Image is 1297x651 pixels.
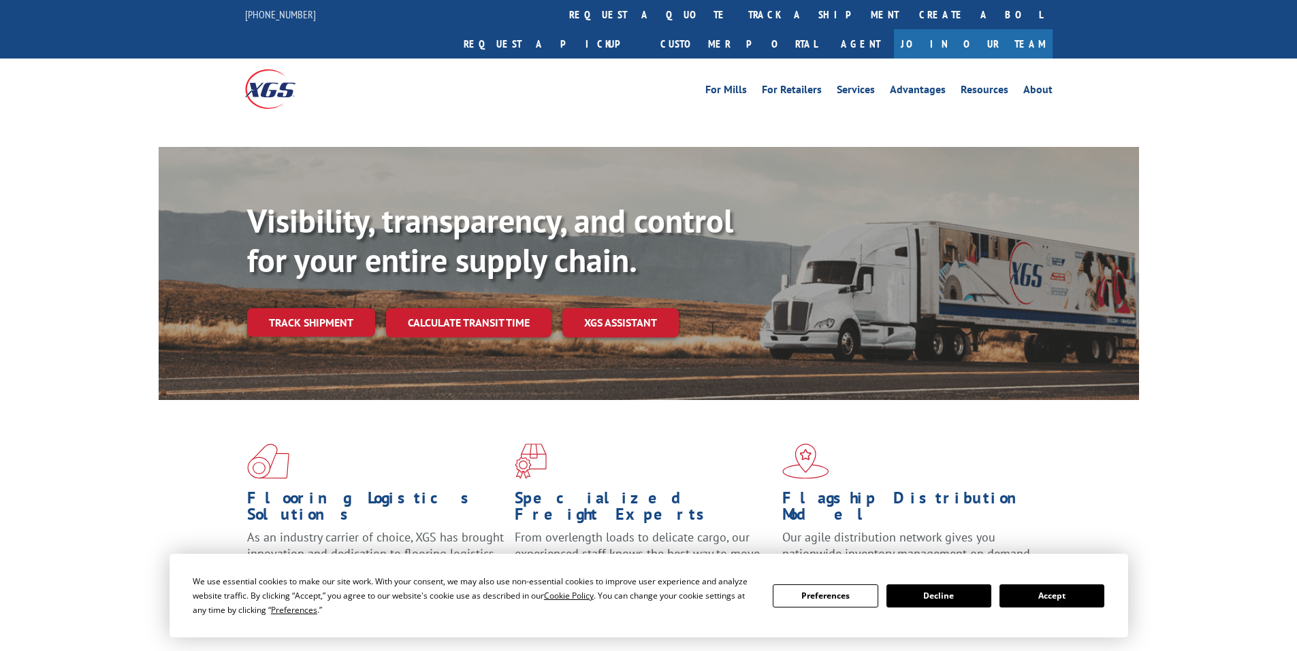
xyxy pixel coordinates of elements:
div: We use essential cookies to make our site work. With your consent, we may also use non-essential ... [193,574,756,617]
span: Preferences [271,604,317,616]
a: XGS ASSISTANT [562,308,679,337]
a: About [1023,84,1053,99]
button: Accept [999,584,1104,607]
img: xgs-icon-focused-on-flooring-red [515,444,547,479]
img: xgs-icon-total-supply-chain-intelligence-red [247,444,289,479]
div: Cookie Consent Prompt [170,554,1128,637]
h1: Flagship Distribution Model [782,490,1040,529]
p: From overlength loads to delicate cargo, our experienced staff knows the best way to move your fr... [515,529,772,590]
h1: Specialized Freight Experts [515,490,772,529]
span: As an industry carrier of choice, XGS has brought innovation and dedication to flooring logistics... [247,529,504,578]
button: Decline [886,584,991,607]
a: Advantages [890,84,946,99]
b: Visibility, transparency, and control for your entire supply chain. [247,199,733,281]
img: xgs-icon-flagship-distribution-model-red [782,444,829,479]
a: Calculate transit time [386,308,551,337]
a: For Retailers [762,84,822,99]
a: Join Our Team [894,29,1053,59]
a: [PHONE_NUMBER] [245,7,316,21]
a: Agent [827,29,894,59]
a: Resources [961,84,1008,99]
a: Customer Portal [650,29,827,59]
a: Services [837,84,875,99]
a: Request a pickup [453,29,650,59]
span: Cookie Policy [544,590,594,601]
a: For Mills [705,84,747,99]
button: Preferences [773,584,878,607]
span: Our agile distribution network gives you nationwide inventory management on demand. [782,529,1033,561]
a: Track shipment [247,308,375,337]
h1: Flooring Logistics Solutions [247,490,505,529]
